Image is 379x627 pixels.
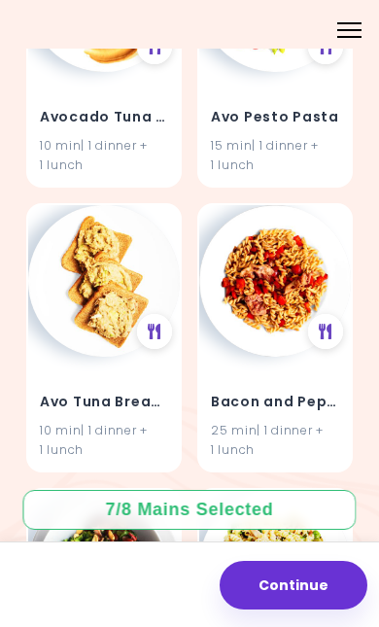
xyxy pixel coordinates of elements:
h4: Avocado Tuna Wraps [40,102,168,133]
div: See Meal Plan [308,314,343,349]
div: See Meal Plan [137,314,172,349]
h4: Bacon and Pepper Pasta [211,387,339,418]
div: 15 min | 1 dinner + 1 lunch [211,136,339,173]
h4: Avo Pesto Pasta [211,102,339,133]
div: 25 min | 1 dinner + 1 lunch [211,421,339,458]
h4: Avo Tuna Breads [40,387,168,418]
button: Continue [220,561,367,610]
div: 10 min | 1 dinner + 1 lunch [40,136,168,173]
div: 10 min | 1 dinner + 1 lunch [40,421,168,458]
div: 7 / 8 Mains Selected [91,498,288,522]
